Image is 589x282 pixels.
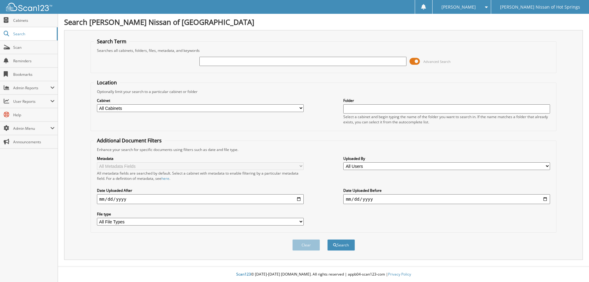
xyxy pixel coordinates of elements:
span: [PERSON_NAME] [441,5,476,9]
span: Scan [13,45,55,50]
label: Metadata [97,156,304,161]
span: Help [13,112,55,118]
label: Date Uploaded After [97,188,304,193]
span: Search [13,31,54,37]
span: Bookmarks [13,72,55,77]
label: Cabinet [97,98,304,103]
span: User Reports [13,99,50,104]
a: here [161,176,169,181]
span: [PERSON_NAME] Nissan of Hot Springs [500,5,580,9]
span: Announcements [13,139,55,145]
span: Cabinets [13,18,55,23]
span: Reminders [13,58,55,64]
img: scan123-logo-white.svg [6,3,52,11]
div: Enhance your search for specific documents using filters such as date and file type. [94,147,553,152]
legend: Location [94,79,120,86]
span: Admin Menu [13,126,50,131]
div: All metadata fields are searched by default. Select a cabinet with metadata to enable filtering b... [97,171,304,181]
legend: Search Term [94,38,129,45]
div: Select a cabinet and begin typing the name of the folder you want to search in. If the name match... [343,114,550,125]
div: © [DATE]-[DATE] [DOMAIN_NAME]. All rights reserved | appb04-scan123-com | [58,267,589,282]
button: Clear [292,239,320,251]
label: File type [97,211,304,217]
span: Admin Reports [13,85,50,91]
button: Search [327,239,355,251]
input: start [97,194,304,204]
label: Uploaded By [343,156,550,161]
h1: Search [PERSON_NAME] Nissan of [GEOGRAPHIC_DATA] [64,17,583,27]
label: Date Uploaded Before [343,188,550,193]
div: Searches all cabinets, folders, files, metadata, and keywords [94,48,553,53]
span: Advanced Search [423,59,451,64]
div: Optionally limit your search to a particular cabinet or folder [94,89,553,94]
legend: Additional Document Filters [94,137,165,144]
label: Folder [343,98,550,103]
input: end [343,194,550,204]
span: Scan123 [236,272,251,277]
a: Privacy Policy [388,272,411,277]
